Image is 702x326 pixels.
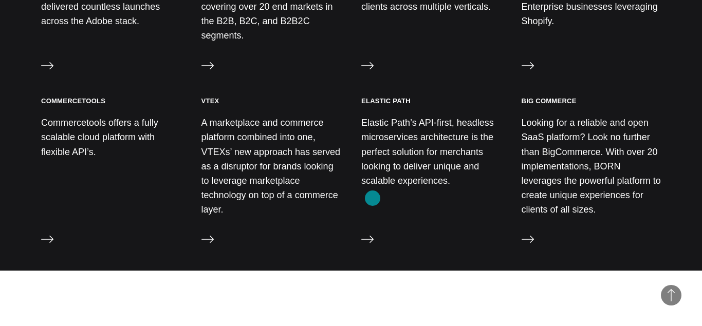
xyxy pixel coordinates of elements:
h3: Elastic Path [361,97,411,105]
h3: Commercetools [41,97,105,105]
h3: VTEX [201,97,219,105]
p: Looking for a reliable and open SaaS platform? Look no further than BigCommerce. With over 20 imp... [522,116,661,217]
p: A marketplace and commerce platform combined into one, VTEXs’ new approach has served as a disrup... [201,116,341,217]
button: Back to Top [661,285,681,305]
p: Elastic Path’s API-first, headless microservices architecture is the perfect solution for merchan... [361,116,501,188]
p: Commercetools offers a fully scalable cloud platform with flexible API’s. [41,116,181,159]
h3: Big Commerce [522,97,577,105]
